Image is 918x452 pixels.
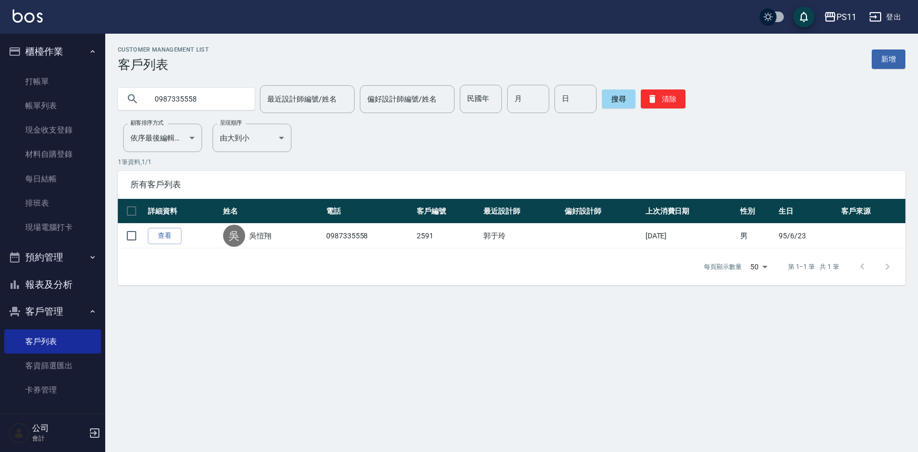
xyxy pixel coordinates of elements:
th: 姓名 [220,199,324,224]
button: 搜尋 [602,89,635,108]
button: 清除 [641,89,685,108]
h2: Customer Management List [118,46,209,53]
button: 預約管理 [4,244,101,271]
button: save [793,6,814,27]
td: 2591 [414,224,481,248]
p: 第 1–1 筆 共 1 筆 [788,262,839,272]
td: 郭于玲 [481,224,562,248]
a: 材料自購登錄 [4,142,101,166]
a: 現場電腦打卡 [4,215,101,239]
button: PS11 [820,6,861,28]
th: 客戶來源 [839,199,905,224]
label: 呈現順序 [220,119,242,127]
a: 現金收支登錄 [4,118,101,142]
a: 卡券管理 [4,378,101,402]
button: 櫃檯作業 [4,38,101,65]
a: 查看 [148,228,181,244]
a: 客戶列表 [4,329,101,354]
a: 每日結帳 [4,167,101,191]
th: 電話 [324,199,415,224]
th: 最近設計師 [481,199,562,224]
a: 打帳單 [4,69,101,94]
th: 詳細資料 [145,199,220,224]
a: 客資篩選匯出 [4,354,101,378]
input: 搜尋關鍵字 [147,85,246,113]
img: Logo [13,9,43,23]
p: 每頁顯示數量 [704,262,742,272]
th: 性別 [738,199,776,224]
button: 客戶管理 [4,298,101,325]
th: 偏好設計師 [562,199,643,224]
label: 顧客排序方式 [130,119,164,127]
th: 上次消費日期 [643,199,738,224]
img: Person [8,423,29,444]
h3: 客戶列表 [118,57,209,72]
td: 男 [738,224,776,248]
a: 新增 [872,49,905,69]
div: 50 [746,253,771,281]
td: 0987335558 [324,224,415,248]
p: 1 筆資料, 1 / 1 [118,157,905,167]
a: 排班表 [4,191,101,215]
td: 95/6/23 [776,224,839,248]
div: PS11 [836,11,856,24]
a: 吳愷翔 [249,230,271,241]
div: 吳 [223,225,245,247]
th: 客戶編號 [414,199,481,224]
div: 由大到小 [213,124,291,152]
button: 登出 [865,7,905,27]
a: 帳單列表 [4,94,101,118]
div: 依序最後編輯時間 [123,124,202,152]
p: 會計 [32,434,86,443]
h5: 公司 [32,423,86,434]
td: [DATE] [643,224,738,248]
button: 報表及分析 [4,271,101,298]
span: 所有客戶列表 [130,179,893,190]
button: 行銷工具 [4,407,101,434]
th: 生日 [776,199,839,224]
